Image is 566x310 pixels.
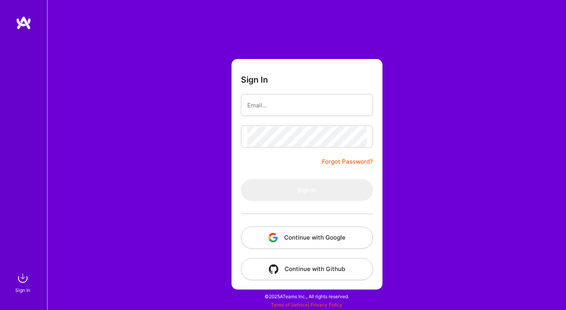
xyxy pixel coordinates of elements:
[271,302,342,308] span: |
[247,95,367,115] input: Email...
[271,302,308,308] a: Terms of Service
[241,227,373,249] button: Continue with Google
[311,302,342,308] a: Privacy Policy
[268,233,278,242] img: icon
[15,270,31,286] img: sign in
[241,258,373,280] button: Continue with Github
[269,264,278,274] img: icon
[47,286,566,306] div: © 2025 ATeams Inc., All rights reserved.
[241,75,268,85] h3: Sign In
[241,179,373,201] button: Sign In
[15,286,30,294] div: Sign In
[16,16,31,30] img: logo
[322,157,373,166] a: Forgot Password?
[17,270,31,294] a: sign inSign In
